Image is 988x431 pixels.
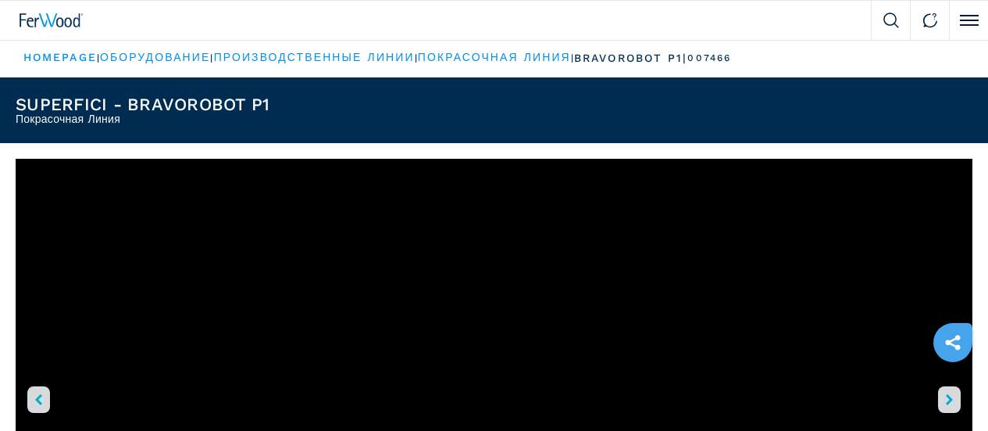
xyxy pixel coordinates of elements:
a: HOMEPAGE [23,51,97,63]
span: | [210,52,213,63]
a: покрасочная линия [418,51,571,63]
button: left-button [27,386,50,413]
a: оборудование [100,51,210,63]
button: Click to toggle menu [949,1,988,40]
a: производственные линии [214,51,415,63]
p: 007466 [687,52,731,65]
span: | [571,52,574,63]
h2: Покрасочная Линия [16,113,269,124]
span: | [97,52,100,63]
iframe: Chat [922,361,976,419]
img: Contact us [922,13,938,28]
a: sharethis [933,323,972,362]
img: Search [883,13,899,28]
img: Ferwood [20,13,84,27]
p: bravorobot p1 | [574,51,687,66]
h1: SUPERFICI - BRAVOROBOT P1 [16,96,269,113]
span: | [415,52,418,63]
